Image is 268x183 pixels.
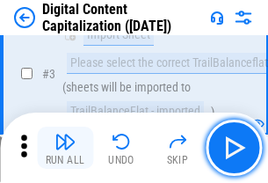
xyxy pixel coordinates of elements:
[46,155,85,165] div: Run All
[42,67,55,81] span: # 3
[67,101,204,122] div: TrailBalanceFlat - imported
[149,127,206,169] button: Skip
[210,11,224,25] img: Support
[111,131,132,152] img: Undo
[167,155,189,165] div: Skip
[14,7,35,28] img: Back
[54,131,76,152] img: Run All
[233,7,254,28] img: Settings menu
[220,134,248,162] img: Main button
[167,131,188,152] img: Skip
[37,127,93,169] button: Run All
[93,127,149,169] button: Undo
[108,155,134,165] div: Undo
[83,25,154,46] div: Import Sheet
[42,1,203,34] div: Digital Content Capitalization ([DATE])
